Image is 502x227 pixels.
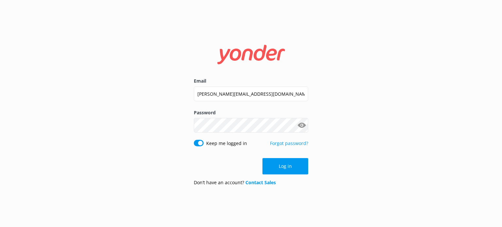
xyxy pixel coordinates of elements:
label: Email [194,77,308,85]
a: Forgot password? [270,140,308,146]
button: Log in [262,158,308,174]
button: Show password [295,119,308,132]
label: Password [194,109,308,116]
input: user@emailaddress.com [194,87,308,101]
p: Don’t have an account? [194,179,276,186]
label: Keep me logged in [206,140,247,147]
a: Contact Sales [245,179,276,186]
